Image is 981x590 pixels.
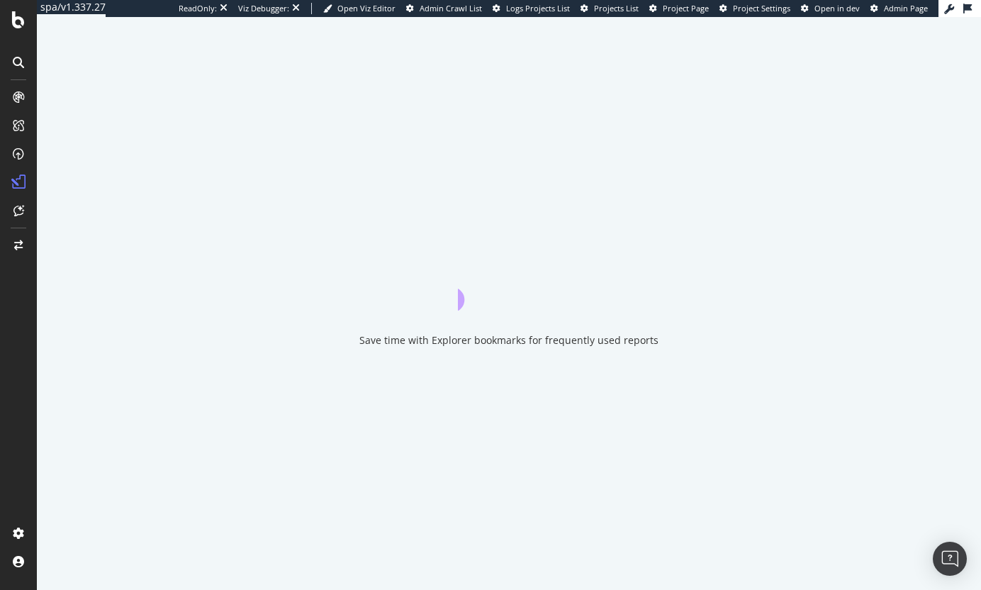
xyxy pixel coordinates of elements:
[870,3,928,14] a: Admin Page
[323,3,396,14] a: Open Viz Editor
[649,3,709,14] a: Project Page
[359,333,658,347] div: Save time with Explorer bookmarks for frequently used reports
[493,3,570,14] a: Logs Projects List
[420,3,482,13] span: Admin Crawl List
[179,3,217,14] div: ReadOnly:
[663,3,709,13] span: Project Page
[884,3,928,13] span: Admin Page
[238,3,289,14] div: Viz Debugger:
[801,3,860,14] a: Open in dev
[581,3,639,14] a: Projects List
[406,3,482,14] a: Admin Crawl List
[506,3,570,13] span: Logs Projects List
[594,3,639,13] span: Projects List
[337,3,396,13] span: Open Viz Editor
[933,542,967,576] div: Open Intercom Messenger
[458,260,560,311] div: animation
[733,3,790,13] span: Project Settings
[814,3,860,13] span: Open in dev
[719,3,790,14] a: Project Settings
